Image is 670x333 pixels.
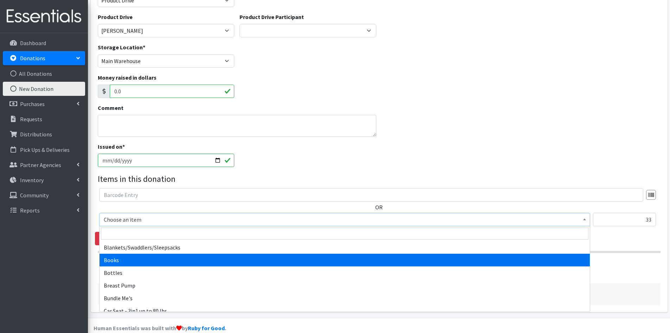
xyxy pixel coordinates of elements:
a: Remove [95,232,130,245]
li: Blankets/Swaddlers/Sleepsacks [100,241,590,254]
a: Distributions [3,127,85,141]
span: Choose an item [104,215,586,224]
a: Purchases [3,97,85,111]
p: Community [20,192,49,199]
li: Breast Pump [100,279,590,292]
label: Issued on [98,142,125,151]
a: New Donation [3,82,85,96]
a: Inventory [3,173,85,187]
input: Quantity [593,213,656,226]
label: Product Drive [98,13,133,21]
a: Pick Ups & Deliveries [3,143,85,157]
p: Pick Ups & Deliveries [20,146,70,153]
input: Barcode Entry [99,188,643,202]
a: Ruby for Good [188,325,225,332]
legend: Items in this donation [98,173,661,185]
p: Requests [20,116,42,123]
p: Donations [20,55,45,62]
li: Bundle Me's [100,292,590,304]
a: All Donations [3,67,85,81]
p: Purchases [20,100,45,107]
li: Car Seat - 3in1 up to 80 lbs. [100,304,590,317]
a: Community [3,188,85,202]
label: Money raised in dollars [98,73,157,82]
abbr: required [143,44,145,51]
li: Bottles [100,266,590,279]
p: Inventory [20,177,44,184]
img: HumanEssentials [3,5,85,28]
label: Product Drive Participant [240,13,304,21]
a: Reports [3,203,85,217]
a: Partner Agencies [3,158,85,172]
abbr: required [122,143,125,150]
label: Comment [98,104,123,112]
label: OR [375,203,383,211]
span: Choose an item [99,213,590,226]
p: Partner Agencies [20,161,61,168]
a: Requests [3,112,85,126]
a: Dashboard [3,36,85,50]
li: Books [100,254,590,266]
label: Storage Location [98,43,145,51]
p: Dashboard [20,39,46,47]
p: Distributions [20,131,52,138]
a: Donations [3,51,85,65]
strong: Human Essentials was built with by . [94,325,226,332]
p: Reports [20,207,40,214]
